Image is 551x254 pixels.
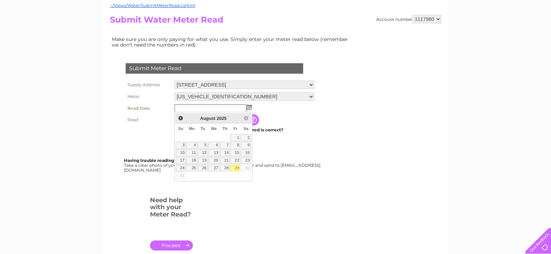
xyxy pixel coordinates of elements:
[208,157,220,164] a: 20
[208,165,220,172] a: 27
[230,157,240,164] a: 22
[186,157,197,164] a: 18
[198,142,208,149] a: 5
[150,195,193,222] h3: Need help with your Meter Read?
[111,4,440,34] div: Clear Business is a trading name of Verastar Limited (registered in [GEOGRAPHIC_DATA] No. 3667643...
[124,79,173,91] th: Supply Address
[124,158,202,163] b: Having trouble reading your meter?
[217,116,226,121] span: 2025
[241,134,251,141] a: 2
[198,165,208,172] a: 26
[234,126,238,131] span: Friday
[247,105,252,110] img: ...
[176,165,186,172] a: 24
[186,142,197,149] a: 4
[198,157,208,164] a: 19
[178,115,183,121] span: Prev
[490,30,501,35] a: Blog
[19,18,55,39] img: logo.png
[176,157,186,164] a: 17
[376,15,441,23] div: Account number
[189,126,195,131] span: Monday
[124,114,173,125] th: Read
[220,157,230,164] a: 21
[150,240,193,251] a: .
[186,149,197,156] a: 11
[124,91,173,103] th: Meter
[208,149,220,156] a: 13
[176,149,186,156] a: 10
[178,126,183,131] span: Sunday
[211,126,217,131] span: Wednesday
[110,15,441,28] h2: Submit Water Meter Read
[230,134,240,141] a: 1
[222,126,227,131] span: Thursday
[124,158,322,172] div: Take a clear photo of your readings, tell us which supply it's for and send to [EMAIL_ADDRESS][DO...
[200,116,215,121] span: August
[505,30,522,35] a: Contact
[176,142,186,149] a: 3
[220,149,230,156] a: 14
[173,125,316,134] td: Are you sure the read you have entered is correct?
[446,30,461,35] a: Energy
[200,126,205,131] span: Tuesday
[230,142,240,149] a: 8
[428,30,442,35] a: Water
[220,142,230,149] a: 7
[110,35,354,49] td: Make sure you are only paying for what you use. Simply enter your meter read below (remember we d...
[241,142,251,149] a: 9
[198,149,208,156] a: 12
[110,3,195,8] a: ~/Views/Water/SubmitMeterRead.cshtml
[186,165,197,172] a: 25
[208,142,220,149] a: 6
[420,3,468,12] a: 0333 014 3131
[220,165,230,172] a: 28
[528,30,544,35] a: Log out
[230,149,240,156] a: 15
[241,157,251,164] a: 23
[126,63,303,74] div: Submit Meter Read
[244,126,249,131] span: Saturday
[230,165,240,172] a: 29
[176,114,184,122] a: Prev
[124,103,173,114] th: Read Date
[248,114,260,125] input: Information
[465,30,486,35] a: Telecoms
[241,149,251,156] a: 16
